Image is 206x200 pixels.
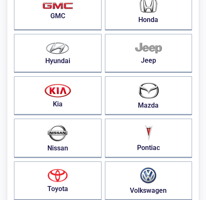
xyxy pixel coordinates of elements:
button: Nissan [14,119,102,158]
button: Kia [14,76,102,115]
button: Hyundai [14,34,102,73]
button: Mazda [105,76,192,115]
button: Jeep [105,34,192,73]
button: Pontiac [105,119,192,158]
